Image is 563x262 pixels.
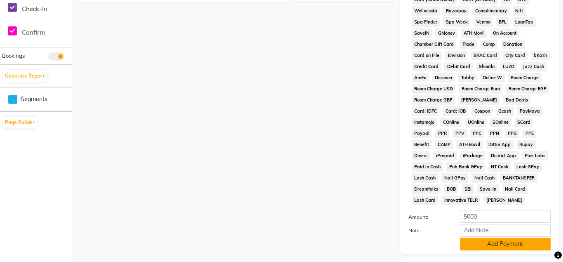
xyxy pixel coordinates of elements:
[412,62,441,71] span: Credit Card
[459,84,502,94] span: Room Charge Euro
[490,28,519,38] span: On Account
[523,129,536,138] span: PPE
[443,6,469,16] span: Razorpay
[402,227,454,234] label: Note:
[515,118,533,127] span: SCard
[503,51,528,60] span: City Card
[443,17,470,27] span: Spa Week
[443,106,468,116] span: Card: IOB
[412,6,440,16] span: Wellnessta
[480,73,505,83] span: Online W
[412,129,432,138] span: Paypal
[2,52,25,59] span: Bookings
[412,84,456,94] span: Room Charge USD
[446,162,485,172] span: Pnb Bank GPay
[522,151,548,161] span: Pine Labs
[412,196,439,205] span: Lash Card
[513,6,526,16] span: Nift
[412,51,442,60] span: Card on File
[465,118,487,127] span: UOnline
[461,28,487,38] span: ATH Movil
[412,162,443,172] span: Paid in Cash
[412,151,430,161] span: Diners
[441,173,468,183] span: Nail GPay
[435,140,453,149] span: CAMP
[412,118,437,127] span: Instamojo
[441,196,480,205] span: Innovative TELR
[412,95,455,105] span: Room Charge GBP
[531,51,550,60] span: bKash
[460,40,477,49] span: Trade
[412,40,457,49] span: Chamber Gift Card
[435,129,449,138] span: PPR
[474,17,493,27] span: Venmo
[470,129,484,138] span: PPC
[444,184,458,194] span: BOB
[444,62,473,71] span: Debit Card
[488,151,519,161] span: District App
[472,106,493,116] span: Coupon
[402,213,454,221] label: Amount:
[460,224,551,237] input: Add Note
[500,62,517,71] span: LUZO
[22,28,45,36] span: Confirm
[517,106,543,116] span: PayMaya
[433,151,457,161] span: iPrepaid
[505,129,520,138] span: PPG
[480,40,497,49] span: Comp
[458,73,477,83] span: Tabby
[460,238,551,250] button: Add Payment
[412,28,432,38] span: SaveIN
[472,6,509,16] span: Complimentary
[453,129,467,138] span: PPV
[500,173,537,183] span: BANKTANSFER
[483,196,525,205] span: [PERSON_NAME]
[508,73,542,83] span: Room Charge
[503,95,530,105] span: Bad Debts
[496,17,509,27] span: BFL
[22,5,47,13] span: Check-In
[456,140,483,149] span: ATH Movil
[412,73,429,83] span: AmEx
[472,173,497,183] span: Nail Cash
[521,62,547,71] span: Jazz Cash
[488,129,502,138] span: PPN
[412,106,440,116] span: Card: IDFC
[432,73,455,83] span: Discover
[514,162,542,172] span: Lash GPay
[460,151,485,161] span: iPackage
[502,184,528,194] span: Nail Card
[21,95,47,104] span: Segments
[3,117,37,128] button: Page Builder
[412,184,441,194] span: Dreamfolks
[435,28,457,38] span: GMoney
[412,140,432,149] span: Benefit
[462,184,474,194] span: SBI
[506,84,549,94] span: Room Charge EGP
[513,17,536,27] span: LoanTap
[445,51,467,60] span: Envision
[440,118,462,127] span: COnline
[501,40,525,49] span: Donation
[486,140,514,149] span: Dittor App
[412,17,440,27] span: Spa Finder
[3,70,47,82] button: Generate Report
[490,118,511,127] span: SOnline
[517,140,536,149] span: Rupay
[496,106,514,116] span: Gcash
[477,184,499,194] span: Save-In
[476,62,497,71] span: Shoutlo
[460,210,551,223] input: Amount
[458,95,500,105] span: [PERSON_NAME]
[412,173,439,183] span: Lash Cash
[488,162,511,172] span: NT Cash
[471,51,500,60] span: BRAC Card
